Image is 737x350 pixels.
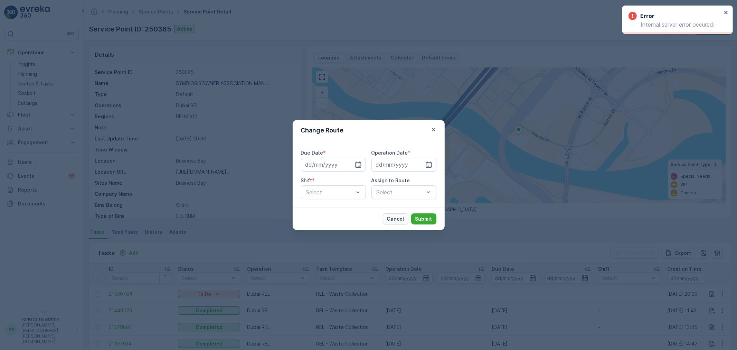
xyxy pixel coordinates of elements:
[306,188,354,196] p: Select
[371,158,436,172] input: dd/mm/yyyy
[301,126,344,135] p: Change Route
[411,213,436,224] button: Submit
[301,177,312,183] label: Shift
[415,215,432,222] p: Submit
[387,215,404,222] p: Cancel
[629,21,722,28] p: Internal server error occured!
[371,177,410,183] label: Assign to Route
[371,150,408,156] label: Operation Date
[377,188,424,196] p: Select
[724,10,729,16] button: close
[383,213,408,224] button: Cancel
[301,150,323,156] label: Due Date
[301,158,366,172] input: dd/mm/yyyy
[640,12,654,20] h3: Error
